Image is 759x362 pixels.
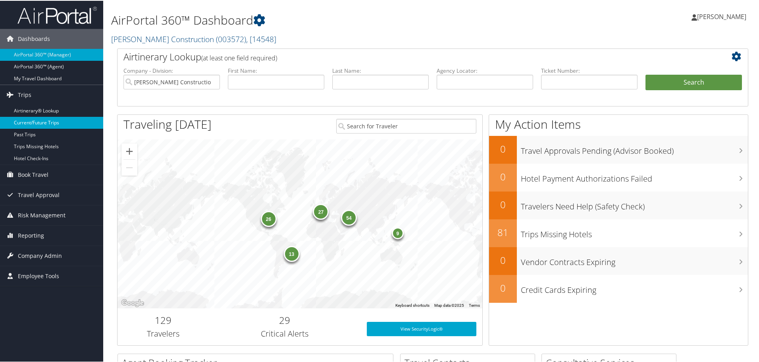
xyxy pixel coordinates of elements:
h3: Trips Missing Hotels [521,224,748,239]
label: Company - Division: [123,66,220,74]
span: Map data ©2025 [434,302,464,307]
a: [PERSON_NAME] Construction [111,33,276,44]
a: 0Hotel Payment Authorizations Failed [489,163,748,191]
h1: My Action Items [489,115,748,132]
label: Last Name: [332,66,429,74]
h3: Travelers Need Help (Safety Check) [521,196,748,211]
label: Agency Locator: [437,66,533,74]
a: 0Credit Cards Expiring [489,274,748,302]
a: Terms (opens in new tab) [469,302,480,307]
h2: 0 [489,141,517,155]
a: [PERSON_NAME] [692,4,754,28]
span: (at least one field required) [201,53,277,62]
span: Company Admin [18,245,62,265]
a: 0Travel Approvals Pending (Advisor Booked) [489,135,748,163]
h1: Traveling [DATE] [123,115,212,132]
span: Trips [18,84,31,104]
h3: Travel Approvals Pending (Advisor Booked) [521,141,748,156]
div: 13 [283,245,299,261]
h3: Travelers [123,327,203,339]
div: 54 [341,209,357,225]
h2: 0 [489,169,517,183]
h3: Critical Alerts [215,327,355,339]
button: Search [645,74,742,90]
button: Zoom out [121,159,137,175]
span: , [ 14548 ] [246,33,276,44]
span: Travel Approval [18,184,60,204]
div: 27 [313,203,329,219]
button: Zoom in [121,143,137,159]
span: Dashboards [18,28,50,48]
a: 0Vendor Contracts Expiring [489,246,748,274]
a: 81Trips Missing Hotels [489,219,748,246]
button: Keyboard shortcuts [395,302,430,308]
h1: AirPortal 360™ Dashboard [111,11,540,28]
img: Google [119,297,146,308]
span: Employee Tools [18,265,59,285]
h2: Airtinerary Lookup [123,49,690,63]
span: Book Travel [18,164,48,184]
a: 0Travelers Need Help (Safety Check) [489,191,748,219]
h2: 0 [489,253,517,266]
h3: Hotel Payment Authorizations Failed [521,168,748,184]
label: First Name: [228,66,324,74]
h2: 0 [489,281,517,294]
h2: 129 [123,313,203,326]
h2: 81 [489,225,517,238]
a: Open this area in Google Maps (opens a new window) [119,297,146,308]
h2: 29 [215,313,355,326]
h2: 0 [489,197,517,211]
img: airportal-logo.png [17,5,97,24]
input: Search for Traveler [336,118,476,133]
div: 26 [260,210,276,226]
span: [PERSON_NAME] [697,12,746,20]
h3: Vendor Contracts Expiring [521,252,748,267]
span: Reporting [18,225,44,245]
span: Risk Management [18,205,65,225]
a: View SecurityLogic® [367,321,476,335]
div: 9 [392,226,404,238]
label: Ticket Number: [541,66,638,74]
h3: Credit Cards Expiring [521,280,748,295]
span: ( 003572 ) [216,33,246,44]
